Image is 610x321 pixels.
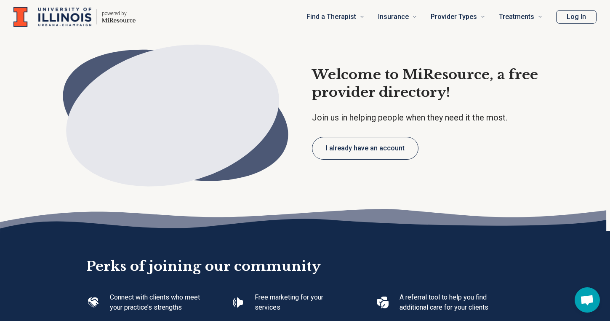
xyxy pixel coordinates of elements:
[312,66,561,101] h1: Welcome to MiResource, a free provider directory!
[400,292,494,313] p: A referral tool to help you find additional care for your clients
[312,112,561,123] p: Join us in helping people when they need it the most.
[312,137,418,160] button: I already have an account
[575,287,600,313] div: Open chat
[556,10,597,24] button: Log In
[499,11,534,23] span: Treatments
[255,292,349,313] p: Free marketing for your services
[13,3,136,30] a: Home page
[378,11,409,23] span: Insurance
[306,11,356,23] span: Find a Therapist
[102,10,136,17] p: powered by
[110,292,204,313] p: Connect with clients who meet your practice’s strengths
[431,11,477,23] span: Provider Types
[86,231,524,276] h2: Perks of joining our community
